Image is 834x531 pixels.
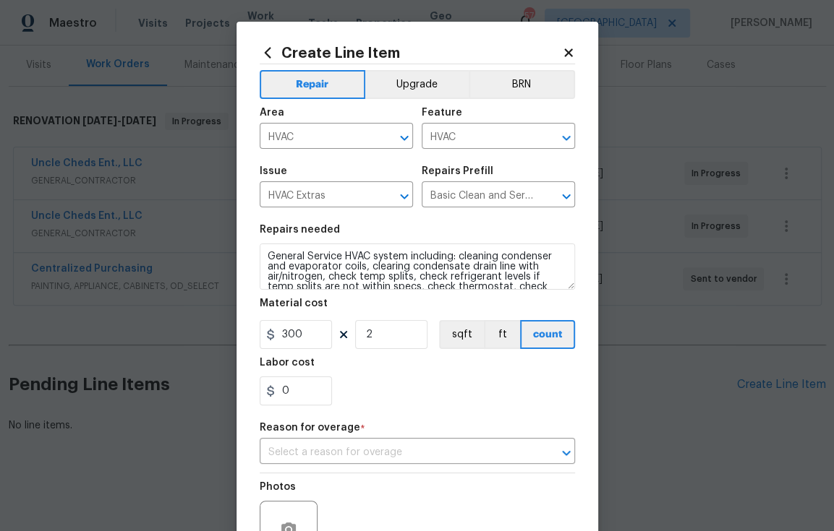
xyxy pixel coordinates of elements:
button: ft [484,320,520,349]
button: Repair [260,70,366,99]
h5: Material cost [260,298,328,308]
h5: Issue [260,166,287,176]
h5: Photos [260,482,296,492]
h5: Feature [422,108,462,118]
h5: Labor cost [260,358,315,368]
button: Open [394,186,414,207]
h5: Reason for overage [260,423,360,433]
h2: Create Line Item [260,45,562,61]
h5: Repairs Prefill [422,166,493,176]
textarea: General Service HVAC system including: cleaning condenser and evaporator coils, clearing condensa... [260,243,575,290]
input: Select a reason for overage [260,441,535,464]
button: Upgrade [365,70,469,99]
button: sqft [439,320,484,349]
button: Open [394,128,414,148]
h5: Area [260,108,284,118]
button: Open [556,443,576,463]
button: Open [556,128,576,148]
h5: Repairs needed [260,225,340,235]
button: BRN [469,70,575,99]
button: count [520,320,575,349]
button: Open [556,186,576,207]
